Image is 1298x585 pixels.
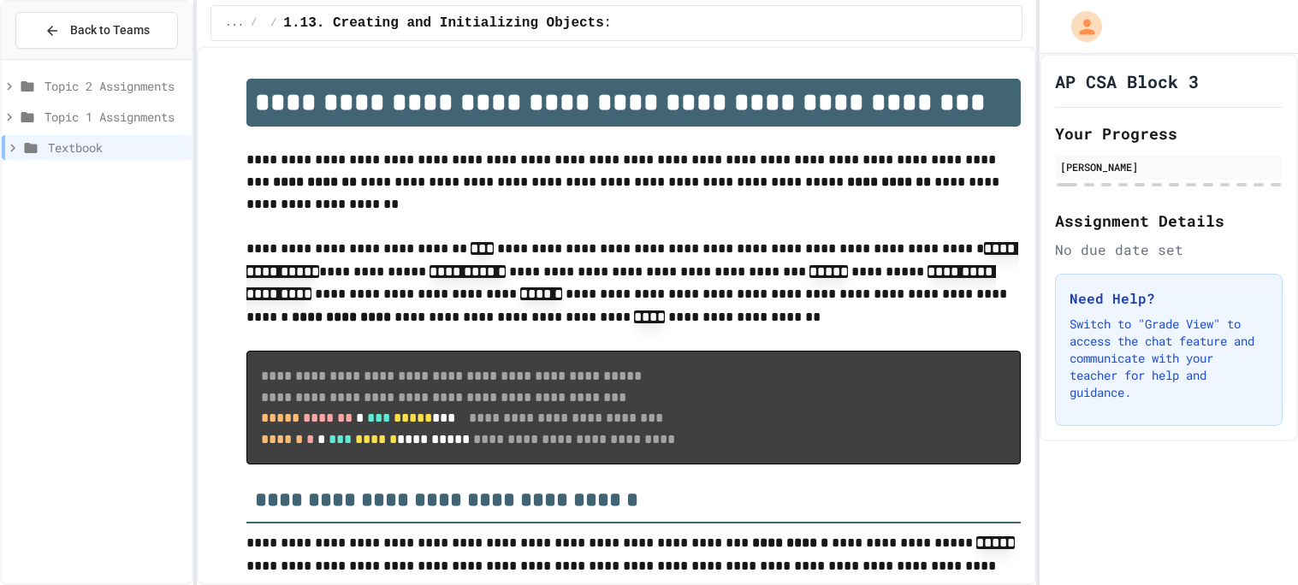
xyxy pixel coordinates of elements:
span: 1.13. Creating and Initializing Objects: Constructors [283,13,719,33]
span: ... [225,16,244,30]
div: No due date set [1055,239,1283,260]
span: / [270,16,276,30]
button: Back to Teams [15,12,178,49]
div: [PERSON_NAME] [1060,159,1277,174]
h3: Need Help? [1070,288,1268,309]
span: Back to Teams [70,21,150,39]
span: / [251,16,257,30]
span: Textbook [48,139,185,157]
h2: Your Progress [1055,121,1283,145]
p: Switch to "Grade View" to access the chat feature and communicate with your teacher for help and ... [1070,316,1268,401]
span: Topic 2 Assignments [44,77,185,95]
div: My Account [1053,7,1106,46]
span: Topic 1 Assignments [44,108,185,126]
h2: Assignment Details [1055,209,1283,233]
h1: AP CSA Block 3 [1055,69,1199,93]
